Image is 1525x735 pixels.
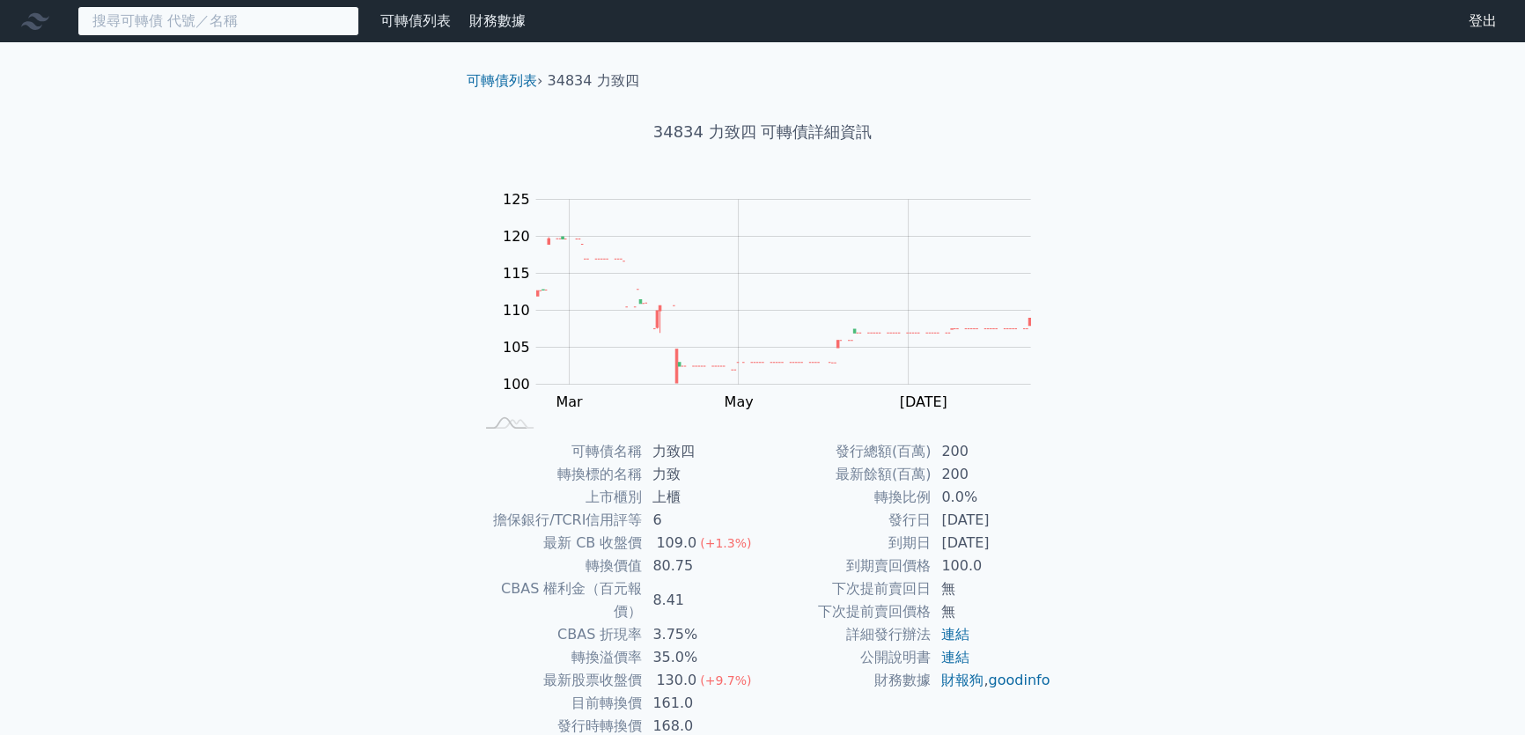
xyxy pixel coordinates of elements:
tspan: 105 [503,339,530,356]
td: 擔保銀行/TCRI信用評等 [474,509,642,532]
a: 登出 [1455,7,1511,35]
tspan: [DATE] [899,393,947,410]
a: goodinfo [988,672,1050,688]
td: 上櫃 [642,486,762,509]
td: 最新 CB 收盤價 [474,532,642,555]
td: 200 [931,440,1051,463]
td: 上市櫃別 [474,486,642,509]
td: , [931,669,1051,692]
td: [DATE] [931,532,1051,555]
td: 到期日 [762,532,931,555]
input: 搜尋可轉債 代號／名稱 [77,6,359,36]
tspan: 110 [503,302,530,319]
td: 財務數據 [762,669,931,692]
tspan: May [724,393,753,410]
li: › [467,70,542,92]
td: 發行總額(百萬) [762,440,931,463]
tspan: 100 [503,376,530,393]
td: 力致四 [642,440,762,463]
td: 到期賣回價格 [762,555,931,577]
tspan: Mar [556,393,583,410]
a: 連結 [941,626,969,643]
td: 80.75 [642,555,762,577]
td: CBAS 折現率 [474,623,642,646]
td: 0.0% [931,486,1051,509]
td: CBAS 權利金（百元報價） [474,577,642,623]
td: [DATE] [931,509,1051,532]
h1: 34834 力致四 可轉債詳細資訊 [453,120,1072,144]
span: (+1.3%) [700,536,751,550]
td: 200 [931,463,1051,486]
tspan: 125 [503,191,530,208]
td: 35.0% [642,646,762,669]
a: 可轉債列表 [380,12,451,29]
g: Chart [493,191,1057,410]
td: 目前轉換價 [474,692,642,715]
td: 最新股票收盤價 [474,669,642,692]
li: 34834 力致四 [548,70,639,92]
td: 轉換溢價率 [474,646,642,669]
td: 詳細發行辦法 [762,623,931,646]
div: 130.0 [652,669,700,692]
td: 發行日 [762,509,931,532]
td: 下次提前賣回日 [762,577,931,600]
td: 力致 [642,463,762,486]
td: 下次提前賣回價格 [762,600,931,623]
td: 可轉債名稱 [474,440,642,463]
a: 財務數據 [469,12,526,29]
td: 161.0 [642,692,762,715]
td: 最新餘額(百萬) [762,463,931,486]
tspan: 115 [503,265,530,282]
td: 轉換標的名稱 [474,463,642,486]
a: 可轉債列表 [467,72,537,89]
td: 轉換比例 [762,486,931,509]
tspan: 120 [503,228,530,245]
span: (+9.7%) [700,673,751,687]
td: 無 [931,577,1051,600]
td: 公開說明書 [762,646,931,669]
td: 3.75% [642,623,762,646]
td: 無 [931,600,1051,623]
a: 連結 [941,649,969,665]
td: 轉換價值 [474,555,642,577]
td: 100.0 [931,555,1051,577]
div: 109.0 [652,532,700,555]
td: 8.41 [642,577,762,623]
a: 財報狗 [941,672,984,688]
td: 6 [642,509,762,532]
